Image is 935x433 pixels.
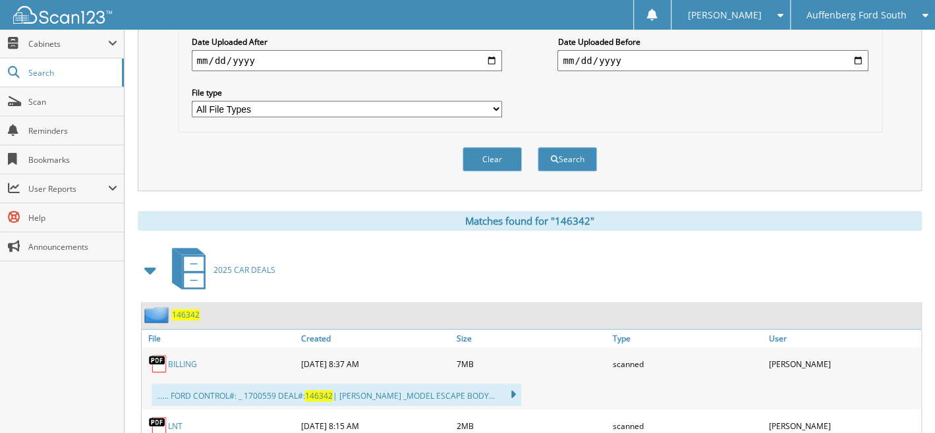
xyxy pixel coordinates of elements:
[557,36,868,47] label: Date Uploaded Before
[453,351,609,377] div: 7MB
[138,211,922,231] div: Matches found for "146342"
[609,351,766,377] div: scanned
[144,306,172,323] img: folder2.png
[687,11,761,19] span: [PERSON_NAME]
[765,330,921,347] a: User
[28,241,117,252] span: Announcements
[172,309,200,320] a: 146342
[28,38,108,49] span: Cabinets
[557,50,868,71] input: end
[213,264,275,275] span: 2025 CAR DEALS
[765,351,921,377] div: [PERSON_NAME]
[192,50,502,71] input: start
[28,67,115,78] span: Search
[28,154,117,165] span: Bookmarks
[192,36,502,47] label: Date Uploaded After
[168,359,197,370] a: BILLING
[148,354,168,374] img: PDF.png
[28,96,117,107] span: Scan
[13,6,112,24] img: scan123-logo-white.svg
[28,125,117,136] span: Reminders
[168,420,183,432] a: LNT
[538,147,597,171] button: Search
[298,351,454,377] div: [DATE] 8:37 AM
[807,11,907,19] span: Auffenberg Ford South
[453,330,609,347] a: Size
[869,370,935,433] iframe: Chat Widget
[298,330,454,347] a: Created
[28,212,117,223] span: Help
[164,244,275,296] a: 2025 CAR DEALS
[463,147,522,171] button: Clear
[142,330,298,347] a: File
[152,384,521,406] div: ...... FORD CONTROL#: _ 1700559 DEAL#: | [PERSON_NAME] _MODEL ESCAPE BODY...
[609,330,766,347] a: Type
[28,183,108,194] span: User Reports
[305,390,333,401] span: 146342
[192,87,502,98] label: File type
